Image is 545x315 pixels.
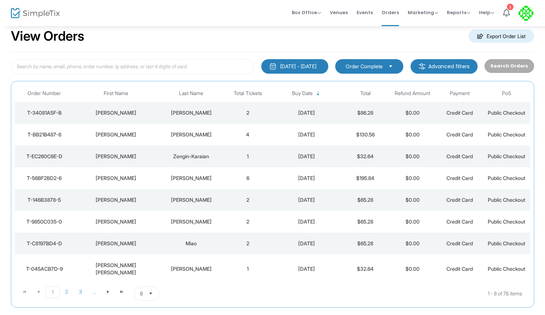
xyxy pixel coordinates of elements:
[224,233,271,254] td: 2
[507,4,513,10] div: 1
[386,62,396,70] button: Select
[75,196,157,204] div: Caroline
[408,9,438,16] span: Marketing
[273,265,340,273] div: 10/15/2025
[469,29,534,43] m-button: Export Order List
[389,189,436,211] td: $0.00
[389,211,436,233] td: $0.00
[75,153,157,160] div: Christina
[11,28,84,44] h2: View Orders
[292,9,321,16] span: Box Office
[446,175,473,181] span: Credit Card
[224,167,271,189] td: 6
[224,85,271,102] th: Total Tickets
[346,63,383,70] span: Order Complete
[179,90,203,97] span: Last Name
[488,110,525,116] span: Public Checkout
[75,262,157,276] div: Beth Ann
[342,85,389,102] th: Total
[273,131,340,138] div: 10/15/2025
[488,218,525,225] span: Public Checkout
[273,240,340,247] div: 10/15/2025
[488,266,525,272] span: Public Checkout
[224,146,271,167] td: 1
[342,102,389,124] td: $86.28
[273,153,340,160] div: 10/15/2025
[160,153,222,160] div: Zengin-Karaian
[389,146,436,167] td: $0.00
[224,211,271,233] td: 2
[28,90,61,97] span: Order Number
[119,289,125,295] span: Go to the last page
[446,131,473,138] span: Credit Card
[17,109,72,116] div: T-34081A5F-B
[502,90,511,97] span: PoS
[273,196,340,204] div: 10/15/2025
[160,131,222,138] div: Frank
[342,167,389,189] td: $195.84
[17,240,72,247] div: T-C8197BD4-D
[273,109,340,116] div: 10/15/2025
[342,211,389,233] td: $65.28
[87,286,101,297] span: Page 4
[446,197,473,203] span: Credit Card
[382,3,399,22] span: Orders
[160,196,222,204] div: Frank
[389,85,436,102] th: Refund Amount
[389,233,436,254] td: $0.00
[488,197,525,203] span: Public Checkout
[75,218,157,225] div: Claire
[75,240,157,247] div: Katherine
[101,286,115,297] span: Go to the next page
[45,286,60,298] span: Page 1
[389,167,436,189] td: $0.00
[447,9,470,16] span: Reports
[15,85,530,283] div: Data table
[17,153,72,160] div: T-EC260C6E-D
[17,196,72,204] div: T-146B3878-5
[446,266,473,272] span: Credit Card
[315,91,321,97] span: Sortable
[224,124,271,146] td: 4
[342,254,389,283] td: $32.64
[342,146,389,167] td: $32.64
[160,265,222,273] div: Crozier
[446,110,473,116] span: Credit Card
[17,218,72,225] div: T-9850C035-0
[419,63,426,70] img: filter
[11,59,254,74] input: Search by name, email, phone, order number, ip address, or last 4 digits of card
[224,102,271,124] td: 2
[75,175,157,182] div: Caroline
[389,124,436,146] td: $0.00
[75,131,157,138] div: Caroline
[389,102,436,124] td: $0.00
[342,124,389,146] td: $130.56
[160,240,222,247] div: Miao
[224,254,271,283] td: 1
[357,3,373,22] span: Events
[105,289,111,295] span: Go to the next page
[160,218,222,225] div: Harmon
[74,286,87,297] span: Page 3
[17,175,72,182] div: T-56BF2BD2-6
[342,189,389,211] td: $65.28
[140,290,143,297] span: 8
[273,175,340,182] div: 10/15/2025
[488,131,525,138] span: Public Checkout
[224,189,271,211] td: 2
[411,59,478,74] m-button: Advanced filters
[446,240,473,246] span: Credit Card
[60,286,74,297] span: Page 2
[479,9,494,16] span: Help
[115,286,129,297] span: Go to the last page
[261,59,328,74] button: [DATE] - [DATE]
[488,175,525,181] span: Public Checkout
[330,3,348,22] span: Venues
[269,63,276,70] img: monthly
[446,153,473,159] span: Credit Card
[160,175,222,182] div: Frank
[280,63,316,70] div: [DATE] - [DATE]
[231,286,522,301] kendo-pager-info: 1 - 8 of 78 items
[104,90,128,97] span: First Name
[160,109,222,116] div: Kramer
